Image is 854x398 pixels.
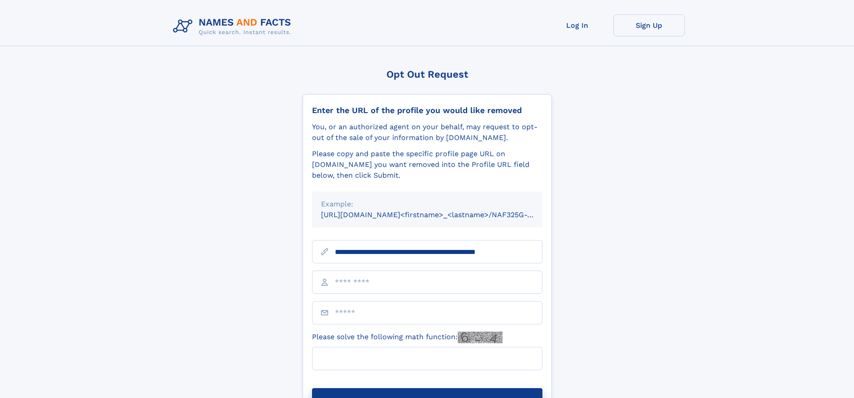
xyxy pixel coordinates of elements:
small: [URL][DOMAIN_NAME]<firstname>_<lastname>/NAF325G-xxxxxxxx [321,210,559,219]
div: You, or an authorized agent on your behalf, may request to opt-out of the sale of your informatio... [312,122,542,143]
a: Log In [542,14,613,36]
label: Please solve the following math function: [312,332,503,343]
div: Opt Out Request [303,69,552,80]
div: Enter the URL of the profile you would like removed [312,105,542,115]
img: Logo Names and Facts [169,14,299,39]
a: Sign Up [613,14,685,36]
div: Example: [321,199,533,210]
div: Please copy and paste the specific profile page URL on [DOMAIN_NAME] you want removed into the Pr... [312,149,542,181]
